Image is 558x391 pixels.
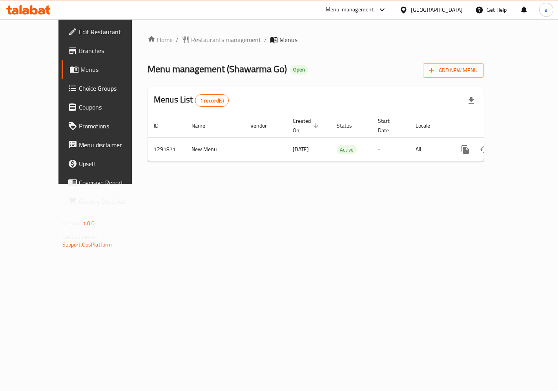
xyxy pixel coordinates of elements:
[416,121,440,130] span: Locale
[250,121,277,130] span: Vendor
[409,137,450,161] td: All
[148,35,173,44] a: Home
[62,192,151,211] a: Grocery Checklist
[423,63,484,78] button: Add New Menu
[411,5,463,14] div: [GEOGRAPHIC_DATA]
[62,98,151,117] a: Coupons
[290,65,308,75] div: Open
[182,35,261,44] a: Restaurants management
[62,79,151,98] a: Choice Groups
[191,35,261,44] span: Restaurants management
[154,94,229,107] h2: Menus List
[185,137,244,161] td: New Menu
[176,35,179,44] li: /
[545,5,547,14] span: a
[475,140,494,159] button: Change Status
[79,121,145,131] span: Promotions
[191,121,215,130] span: Name
[62,41,151,60] a: Branches
[79,140,145,150] span: Menu disclaimer
[62,154,151,173] a: Upsell
[290,66,308,73] span: Open
[79,178,145,187] span: Coverage Report
[279,35,297,44] span: Menus
[429,66,478,75] span: Add New Menu
[62,117,151,135] a: Promotions
[62,218,82,228] span: Version:
[148,137,185,161] td: 1291871
[372,137,409,161] td: -
[337,121,362,130] span: Status
[62,22,151,41] a: Edit Restaurant
[148,35,484,44] nav: breadcrumb
[62,239,112,250] a: Support.OpsPlatform
[195,94,229,107] div: Total records count
[450,114,538,138] th: Actions
[80,65,145,74] span: Menus
[79,102,145,112] span: Coupons
[148,60,287,78] span: Menu management ( Shawarma Go )
[62,135,151,154] a: Menu disclaimer
[378,116,400,135] span: Start Date
[456,140,475,159] button: more
[83,218,95,228] span: 1.0.0
[293,144,309,154] span: [DATE]
[79,46,145,55] span: Branches
[195,97,229,104] span: 1 record(s)
[79,84,145,93] span: Choice Groups
[79,159,145,168] span: Upsell
[79,27,145,37] span: Edit Restaurant
[337,145,357,154] span: Active
[326,5,374,15] div: Menu-management
[154,121,169,130] span: ID
[62,232,98,242] span: Get support on:
[62,173,151,192] a: Coverage Report
[62,60,151,79] a: Menus
[148,114,538,162] table: enhanced table
[264,35,267,44] li: /
[79,197,145,206] span: Grocery Checklist
[293,116,321,135] span: Created On
[462,91,481,110] div: Export file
